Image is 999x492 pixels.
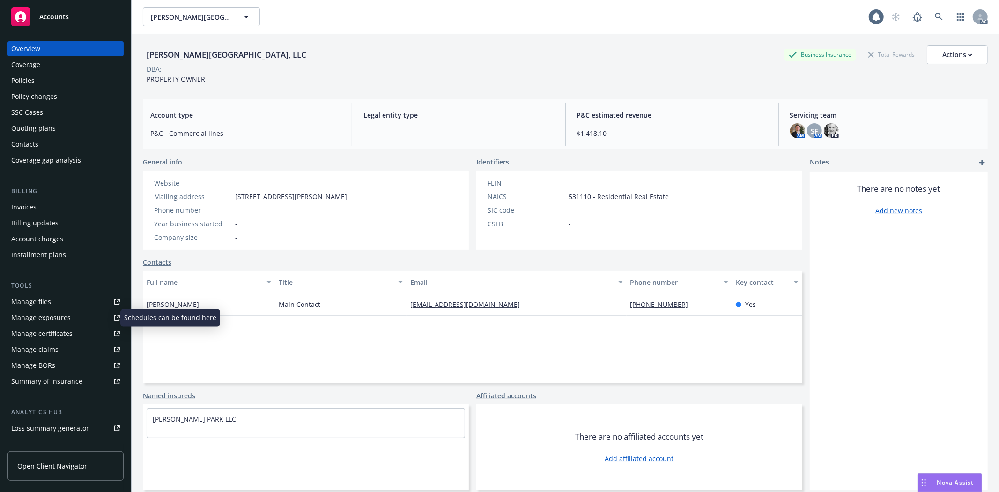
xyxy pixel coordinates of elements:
[7,57,124,72] a: Coverage
[7,200,124,215] a: Invoices
[476,391,536,401] a: Affiliated accounts
[7,294,124,309] a: Manage files
[363,110,554,120] span: Legal entity type
[143,257,171,267] a: Contacts
[732,271,802,293] button: Key contact
[577,110,767,120] span: P&C estimated revenue
[147,64,164,74] div: DBA: -
[143,271,275,293] button: Full name
[17,461,87,471] span: Open Client Navigator
[875,206,922,216] a: Add new notes
[154,178,231,188] div: Website
[11,137,38,152] div: Contacts
[410,300,527,309] a: [EMAIL_ADDRESS][DOMAIN_NAME]
[275,271,407,293] button: Title
[11,294,51,309] div: Manage files
[143,391,195,401] a: Named insureds
[11,326,73,341] div: Manage certificates
[11,310,71,325] div: Manage exposures
[858,183,940,194] span: There are no notes yet
[154,219,231,229] div: Year business started
[745,299,756,309] span: Yes
[942,46,972,64] div: Actions
[810,157,829,168] span: Notes
[488,192,565,201] div: NAICS
[7,342,124,357] a: Manage claims
[235,205,237,215] span: -
[488,178,565,188] div: FEIN
[605,454,674,463] a: Add affiliated account
[575,431,703,442] span: There are no affiliated accounts yet
[577,128,767,138] span: $1,418.10
[736,277,788,287] div: Key contact
[11,342,59,357] div: Manage claims
[7,4,124,30] a: Accounts
[7,421,124,436] a: Loss summary generator
[150,110,340,120] span: Account type
[7,408,124,417] div: Analytics hub
[951,7,970,26] a: Switch app
[977,157,988,168] a: add
[11,57,40,72] div: Coverage
[908,7,927,26] a: Report a Bug
[627,271,732,293] button: Phone number
[279,299,320,309] span: Main Contact
[630,300,696,309] a: [PHONE_NUMBER]
[11,358,55,373] div: Manage BORs
[7,121,124,136] a: Quoting plans
[7,89,124,104] a: Policy changes
[11,105,43,120] div: SSC Cases
[7,310,124,325] a: Manage exposures
[151,12,232,22] span: [PERSON_NAME][GEOGRAPHIC_DATA], LLC
[153,415,236,424] a: [PERSON_NAME] PARK LLC
[154,205,231,215] div: Phone number
[824,123,839,138] img: photo
[11,121,56,136] div: Quoting plans
[11,73,35,88] div: Policies
[784,49,856,60] div: Business Insurance
[930,7,948,26] a: Search
[235,232,237,242] span: -
[7,326,124,341] a: Manage certificates
[7,153,124,168] a: Coverage gap analysis
[7,231,124,246] a: Account charges
[864,49,919,60] div: Total Rewards
[918,473,982,492] button: Nova Assist
[11,200,37,215] div: Invoices
[11,89,57,104] div: Policy changes
[7,137,124,152] a: Contacts
[7,105,124,120] a: SSC Cases
[407,271,626,293] button: Email
[7,41,124,56] a: Overview
[235,179,237,187] a: -
[11,41,40,56] div: Overview
[11,247,66,262] div: Installment plans
[7,281,124,291] div: Tools
[630,277,718,287] div: Phone number
[39,13,69,21] span: Accounts
[918,474,930,492] div: Drag to move
[235,219,237,229] span: -
[11,231,63,246] div: Account charges
[569,219,571,229] span: -
[154,232,231,242] div: Company size
[279,277,393,287] div: Title
[143,49,310,61] div: [PERSON_NAME][GEOGRAPHIC_DATA], LLC
[7,247,124,262] a: Installment plans
[11,216,59,231] div: Billing updates
[488,205,565,215] div: SIC code
[7,216,124,231] a: Billing updates
[7,73,124,88] a: Policies
[150,128,340,138] span: P&C - Commercial lines
[154,192,231,201] div: Mailing address
[147,277,261,287] div: Full name
[569,178,571,188] span: -
[790,110,980,120] span: Servicing team
[11,153,81,168] div: Coverage gap analysis
[569,192,669,201] span: 531110 - Residential Real Estate
[143,157,182,167] span: General info
[790,123,805,138] img: photo
[927,45,988,64] button: Actions
[937,478,974,486] span: Nova Assist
